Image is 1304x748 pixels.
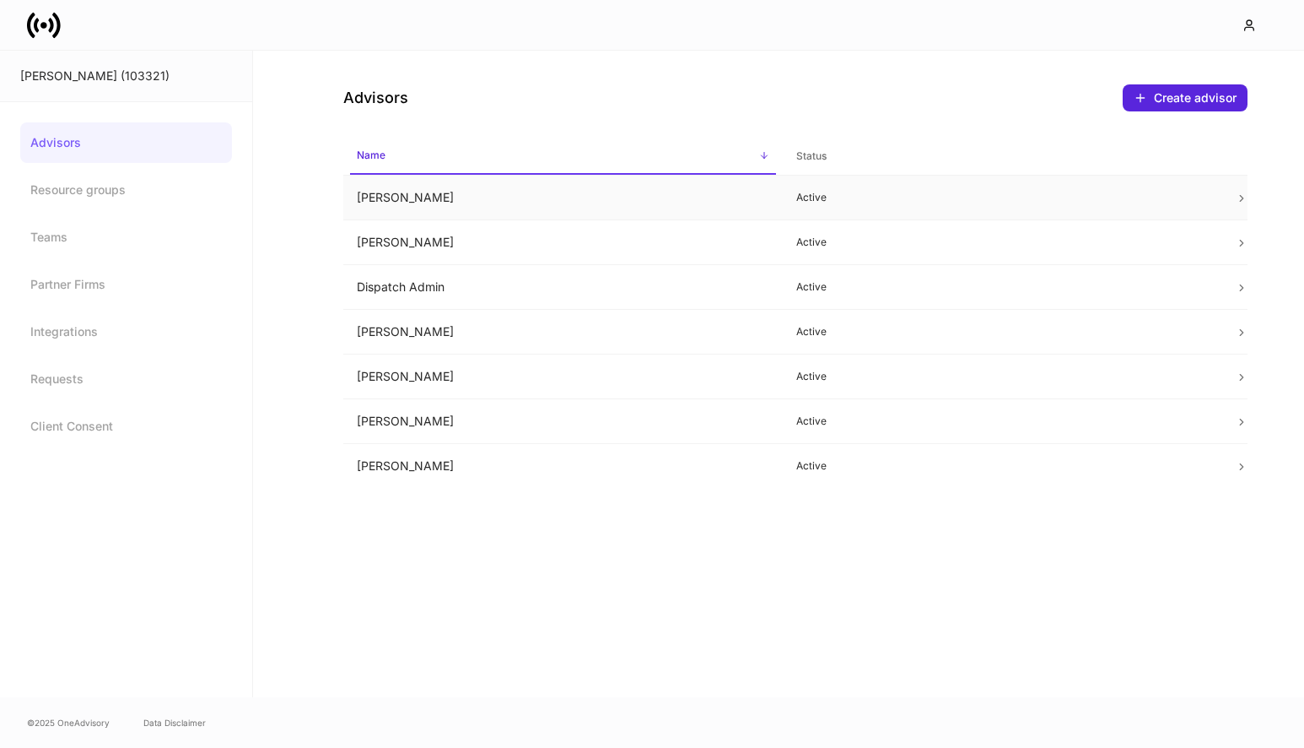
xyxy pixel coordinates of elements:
[357,147,385,163] h6: Name
[343,265,783,310] td: Dispatch Admin
[20,406,232,447] a: Client Consent
[20,312,232,352] a: Integrations
[20,170,232,210] a: Resource groups
[796,459,1209,473] p: Active
[796,191,1209,204] p: Active
[796,325,1209,339] p: Active
[343,88,408,108] h4: Advisors
[796,415,1209,428] p: Active
[27,716,110,729] span: © 2025 OneAdvisory
[343,310,783,355] td: [PERSON_NAME]
[1154,89,1237,106] div: Create advisor
[143,716,206,729] a: Data Disclaimer
[20,359,232,399] a: Requests
[343,220,783,265] td: [PERSON_NAME]
[20,217,232,257] a: Teams
[796,148,827,164] h6: Status
[20,122,232,163] a: Advisors
[1123,84,1247,111] button: Create advisor
[789,139,1215,174] span: Status
[796,280,1209,294] p: Active
[343,399,783,444] td: [PERSON_NAME]
[343,176,783,220] td: [PERSON_NAME]
[796,370,1209,383] p: Active
[343,355,783,399] td: [PERSON_NAME]
[350,138,776,175] span: Name
[20,264,232,305] a: Partner Firms
[796,236,1209,249] p: Active
[20,68,232,84] div: [PERSON_NAME] (103321)
[343,444,783,489] td: [PERSON_NAME]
